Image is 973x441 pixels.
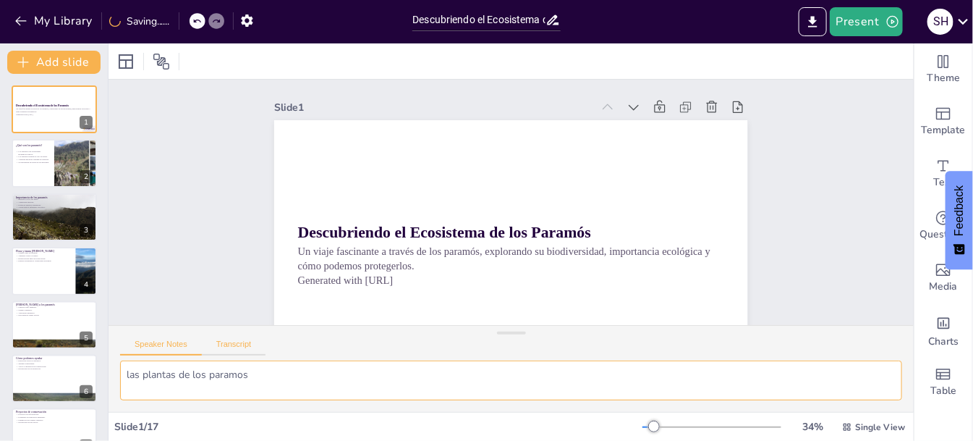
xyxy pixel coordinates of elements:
[830,7,902,36] button: Present
[914,356,972,408] div: Add a table
[16,419,93,422] p: Mitigación del cambio climático.
[796,420,830,434] div: 34 %
[16,357,93,361] p: Cómo podemos ayudar
[933,175,953,190] span: Text
[80,278,93,291] div: 4
[914,96,972,148] div: Add ready made slides
[799,7,827,36] button: Export to PowerPoint
[153,53,170,70] span: Position
[412,9,545,30] input: Insert title
[16,161,50,164] p: Se encuentran en zonas de alta montaña.
[914,148,972,200] div: Add text boxes
[16,303,93,307] p: [PERSON_NAME] a los paramós
[16,203,93,206] p: Hogar de especies endémicas.
[16,108,93,113] p: Un viaje fascinante a través de los paramós, explorando su biodiversidad, importancia ecológica y...
[16,411,93,415] p: Proyectos de conservación
[16,143,50,147] p: ¿Qué son los paramós?
[16,413,93,416] p: Proyectos de reforestación.
[16,155,50,158] p: Los paramós regulan el ciclo del agua.
[16,249,72,253] p: Flora y fauna [PERSON_NAME]
[16,252,72,255] p: Plantas como el frailejón.
[80,116,93,129] div: 1
[953,185,966,236] span: Feedback
[16,104,69,107] strong: Descubriendo el Ecosistema de los Paramós
[120,340,202,356] button: Speaker Notes
[16,196,93,200] p: Importancia de los paramós
[12,301,97,349] div: 5
[80,332,93,345] div: 5
[16,365,93,368] p: Apoyo a iniciativas de conservación.
[16,198,93,201] p: Regulan el ciclo del agua.
[16,150,50,155] p: Los paramós son ecosistemas montañosos únicos.
[16,416,93,419] p: Programas de educación ambiental.
[12,85,97,133] div: 1
[109,14,170,28] div: Saving......
[16,260,72,263] p: Especies adaptadas a condiciones extremas.
[946,171,973,269] button: Feedback - Show survey
[7,51,101,74] button: Add slide
[12,355,97,403] div: 6
[16,255,72,258] p: Animales como el cóndor.
[922,122,966,138] span: Template
[202,340,266,356] button: Transcript
[80,224,93,237] div: 3
[11,9,98,33] button: My Library
[16,360,93,363] p: Educación sobre los paramós.
[927,70,960,86] span: Theme
[12,139,97,187] div: 2
[16,421,93,424] p: Involucrarse en proyectos.
[16,311,93,314] p: Agricultura intensiva.
[12,247,97,295] div: 4
[16,201,93,203] p: Almacenan carbono.
[914,200,972,252] div: Get real-time input from your audience
[927,9,953,35] div: S H
[16,113,93,116] p: Generated with [URL]
[16,368,93,371] p: Involucrarse en la protección.
[914,43,972,96] div: Change the overall theme
[16,257,72,260] p: Biodiversidad única en cada región.
[12,193,97,241] div: 3
[114,420,642,434] div: Slide 1 / 17
[114,50,137,73] div: Layout
[16,308,93,311] p: Cambio climático.
[80,385,93,398] div: 6
[927,7,953,36] button: S H
[930,383,956,399] span: Table
[80,170,93,183] div: 2
[855,421,905,433] span: Single View
[120,361,902,400] textarea: las plantas de los paramos
[16,314,93,316] p: Necesidad de tomar acción.
[928,334,959,350] span: Charts
[914,252,972,304] div: Add images, graphics, shapes or video
[16,206,93,209] p: Vitales para el equilibrio ecológico.
[16,306,93,308] p: Minería como amenaza.
[920,227,967,243] span: Questions
[914,304,972,356] div: Add charts and graphs
[16,362,93,365] p: Turismo responsable.
[559,22,701,317] div: Slide 1
[16,158,50,161] p: Albergan una gran variedad de especies.
[930,279,958,295] span: Media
